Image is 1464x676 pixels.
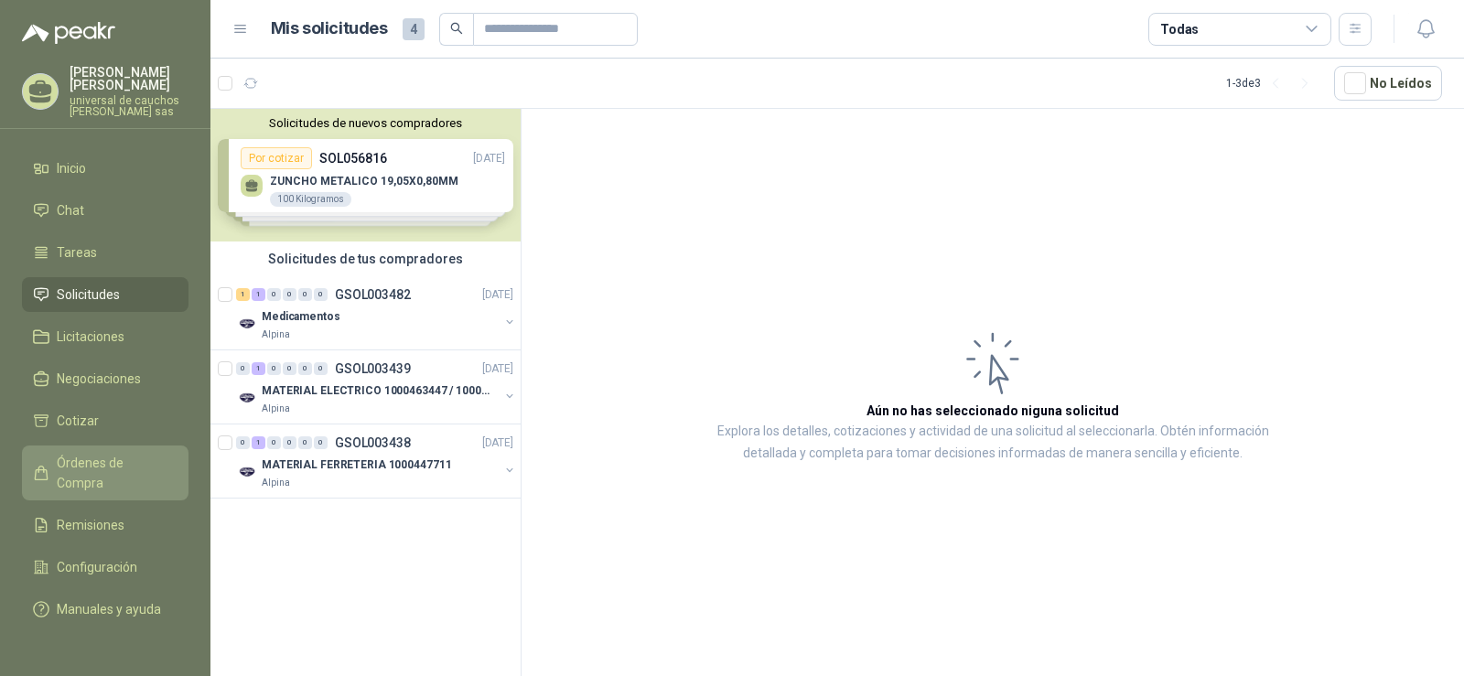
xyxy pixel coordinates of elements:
div: 0 [298,288,312,301]
span: Negociaciones [57,369,141,389]
span: search [450,22,463,35]
div: 1 [252,436,265,449]
p: Alpina [262,476,290,490]
button: Solicitudes de nuevos compradores [218,116,513,130]
p: Medicamentos [262,308,340,326]
img: Company Logo [236,461,258,483]
div: Todas [1160,19,1199,39]
span: Licitaciones [57,327,124,347]
div: 0 [267,436,281,449]
p: Explora los detalles, cotizaciones y actividad de una solicitud al seleccionarla. Obtén informaci... [705,421,1281,465]
h1: Mis solicitudes [271,16,388,42]
span: Cotizar [57,411,99,431]
div: 0 [314,362,328,375]
div: 1 [252,288,265,301]
a: Órdenes de Compra [22,445,188,500]
div: 0 [298,436,312,449]
a: Remisiones [22,508,188,542]
p: MATERIAL FERRETERIA 1000447711 [262,456,451,474]
span: Remisiones [57,515,124,535]
p: GSOL003439 [335,362,411,375]
a: Solicitudes [22,277,188,312]
div: 1 - 3 de 3 [1226,69,1319,98]
img: Logo peakr [22,22,115,44]
button: No Leídos [1334,66,1442,101]
div: 0 [298,362,312,375]
div: 0 [283,436,296,449]
span: Configuración [57,557,137,577]
span: Órdenes de Compra [57,453,171,493]
a: Manuales y ayuda [22,592,188,627]
div: 0 [283,288,296,301]
p: [DATE] [482,435,513,452]
a: Tareas [22,235,188,270]
div: Solicitudes de nuevos compradoresPor cotizarSOL056816[DATE] ZUNCHO METALICO 19,05X0,80MM100 Kilog... [210,109,521,241]
p: Alpina [262,327,290,342]
img: Company Logo [236,387,258,409]
div: 0 [267,362,281,375]
a: Cotizar [22,403,188,438]
span: Tareas [57,242,97,263]
p: [DATE] [482,286,513,304]
p: [PERSON_NAME] [PERSON_NAME] [70,66,188,91]
div: 0 [314,288,328,301]
p: GSOL003482 [335,288,411,301]
img: Company Logo [236,313,258,335]
p: Alpina [262,402,290,416]
a: Negociaciones [22,361,188,396]
div: 1 [236,288,250,301]
a: 1 1 0 0 0 0 GSOL003482[DATE] Company LogoMedicamentosAlpina [236,284,517,342]
p: GSOL003438 [335,436,411,449]
div: 0 [267,288,281,301]
a: Chat [22,193,188,228]
div: Solicitudes de tus compradores [210,241,521,276]
span: 4 [403,18,425,40]
span: Manuales y ayuda [57,599,161,619]
h3: Aún no has seleccionado niguna solicitud [867,401,1119,421]
p: MATERIAL ELECTRICO 1000463447 / 1000465800 [262,382,490,400]
a: Configuración [22,550,188,585]
div: 0 [283,362,296,375]
span: Inicio [57,158,86,178]
a: 0 1 0 0 0 0 GSOL003439[DATE] Company LogoMATERIAL ELECTRICO 1000463447 / 1000465800Alpina [236,358,517,416]
p: universal de cauchos [PERSON_NAME] sas [70,95,188,117]
a: Inicio [22,151,188,186]
span: Solicitudes [57,284,120,305]
span: Chat [57,200,84,220]
div: 0 [314,436,328,449]
a: Licitaciones [22,319,188,354]
div: 1 [252,362,265,375]
a: 0 1 0 0 0 0 GSOL003438[DATE] Company LogoMATERIAL FERRETERIA 1000447711Alpina [236,432,517,490]
div: 0 [236,362,250,375]
p: [DATE] [482,360,513,378]
div: 0 [236,436,250,449]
